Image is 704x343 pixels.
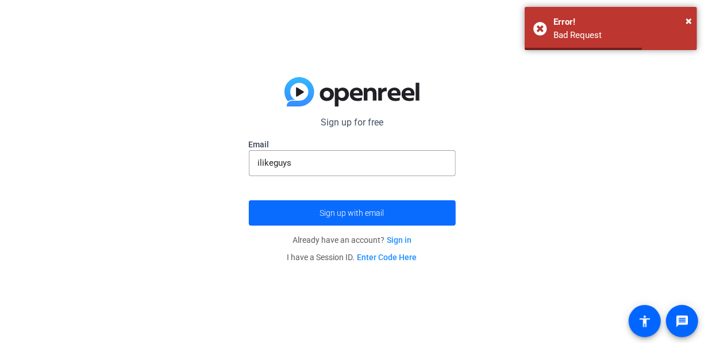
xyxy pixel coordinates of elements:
input: Enter Email Address [258,156,447,170]
div: Error! [553,16,688,29]
label: Email [249,139,456,150]
a: Sign in [387,235,411,245]
p: Sign up for free [249,116,456,129]
mat-icon: accessibility [638,314,652,328]
span: I have a Session ID. [287,253,417,262]
button: Close [686,12,692,29]
span: Already have an account? [293,235,411,245]
div: Bad Request [553,29,688,42]
a: Enter Code Here [357,253,417,262]
mat-icon: message [675,314,689,328]
button: Sign up with email [249,200,456,226]
img: blue-gradient.svg [284,77,420,107]
span: × [686,14,692,28]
